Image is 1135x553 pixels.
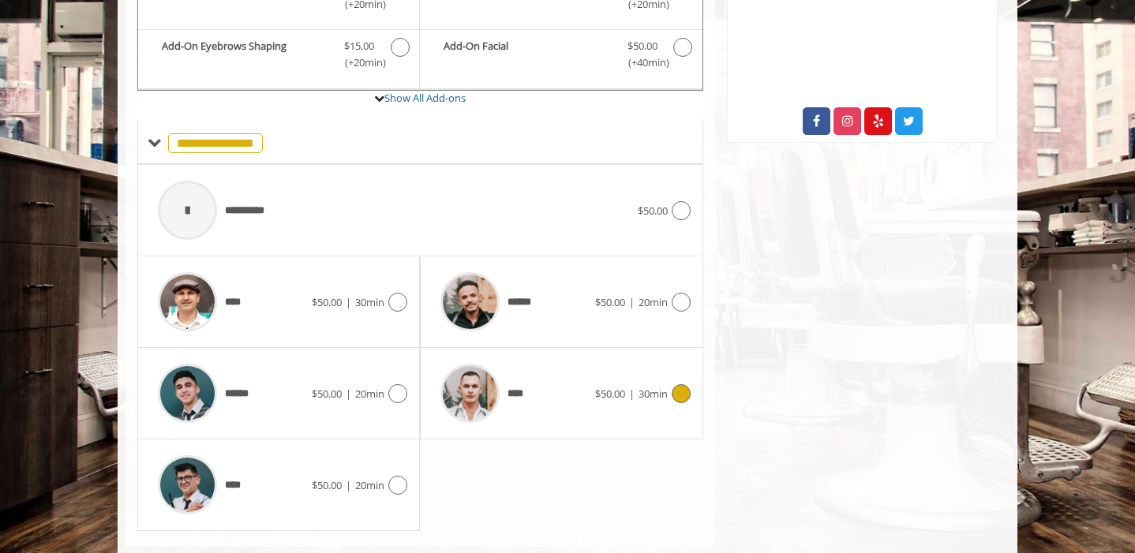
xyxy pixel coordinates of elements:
[428,38,694,75] label: Add-On Facial
[595,387,625,401] span: $50.00
[639,387,668,401] span: 30min
[146,38,411,75] label: Add-On Eyebrows Shaping
[629,295,635,309] span: |
[355,387,384,401] span: 20min
[444,38,611,71] b: Add-On Facial
[638,204,668,218] span: $50.00
[312,387,342,401] span: $50.00
[627,38,657,54] span: $50.00
[629,387,635,401] span: |
[312,295,342,309] span: $50.00
[384,91,466,105] a: Show All Add-ons
[346,478,351,492] span: |
[619,54,665,71] span: (+40min )
[312,478,342,492] span: $50.00
[355,295,384,309] span: 30min
[344,38,374,54] span: $15.00
[595,295,625,309] span: $50.00
[346,295,351,309] span: |
[355,478,384,492] span: 20min
[639,295,668,309] span: 20min
[162,38,328,71] b: Add-On Eyebrows Shaping
[336,54,383,71] span: (+20min )
[346,387,351,401] span: |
